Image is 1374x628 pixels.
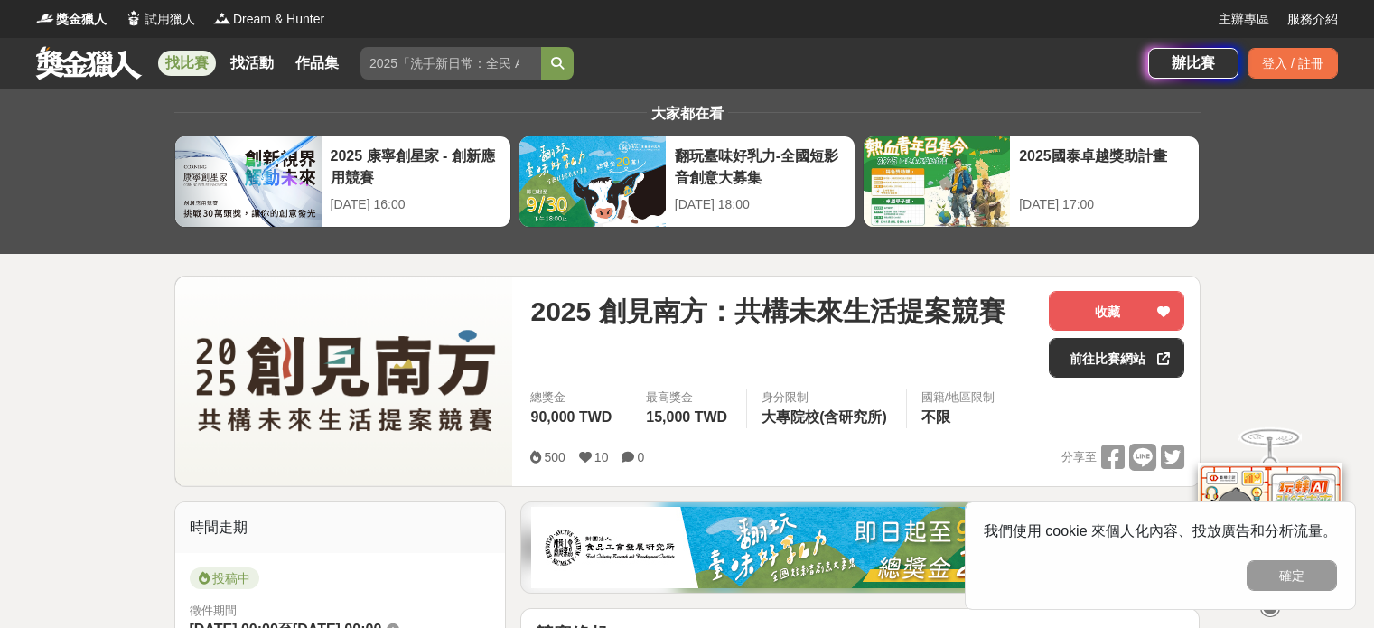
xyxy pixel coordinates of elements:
[1061,444,1097,471] span: 分享至
[646,409,727,425] span: 15,000 TWD
[1247,560,1337,591] button: 確定
[158,51,216,76] a: 找比賽
[1049,338,1184,378] a: 前往比賽網站
[213,9,231,27] img: Logo
[637,450,644,464] span: 0
[233,10,324,29] span: Dream & Hunter
[36,9,54,27] img: Logo
[530,291,1005,332] span: 2025 創見南方：共構未來生活提案競賽
[1219,10,1269,29] a: 主辦專區
[647,106,728,121] span: 大家都在看
[1287,10,1338,29] a: 服務介紹
[174,136,511,228] a: 2025 康寧創星家 - 創新應用競賽[DATE] 16:00
[125,10,195,29] a: Logo試用獵人
[331,145,501,186] div: 2025 康寧創星家 - 創新應用競賽
[544,450,565,464] span: 500
[223,51,281,76] a: 找活動
[175,277,513,485] img: Cover Image
[921,389,995,407] div: 國籍/地區限制
[762,409,887,425] span: 大專院校(含研究所)
[530,389,616,407] span: 總獎金
[175,502,506,553] div: 時間走期
[762,389,892,407] div: 身分限制
[675,145,846,186] div: 翻玩臺味好乳力-全國短影音創意大募集
[125,9,143,27] img: Logo
[145,10,195,29] span: 試用獵人
[530,409,612,425] span: 90,000 TWD
[1198,463,1342,583] img: d2146d9a-e6f6-4337-9592-8cefde37ba6b.png
[1019,195,1190,214] div: [DATE] 17:00
[190,567,259,589] span: 投稿中
[56,10,107,29] span: 獎金獵人
[531,507,1189,588] img: 1c81a89c-c1b3-4fd6-9c6e-7d29d79abef5.jpg
[646,389,732,407] span: 最高獎金
[675,195,846,214] div: [DATE] 18:00
[984,523,1337,539] span: 我們使用 cookie 來個人化內容、投放廣告和分析流量。
[1019,145,1190,186] div: 2025國泰卓越獎助計畫
[519,136,855,228] a: 翻玩臺味好乳力-全國短影音創意大募集[DATE] 18:00
[1248,48,1338,79] div: 登入 / 註冊
[190,604,237,617] span: 徵件期間
[594,450,609,464] span: 10
[288,51,346,76] a: 作品集
[331,195,501,214] div: [DATE] 16:00
[921,409,950,425] span: 不限
[360,47,541,80] input: 2025「洗手新日常：全民 ALL IN」洗手歌全台徵選
[36,10,107,29] a: Logo獎金獵人
[1049,291,1184,331] button: 收藏
[863,136,1200,228] a: 2025國泰卓越獎助計畫[DATE] 17:00
[1148,48,1238,79] a: 辦比賽
[213,10,324,29] a: LogoDream & Hunter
